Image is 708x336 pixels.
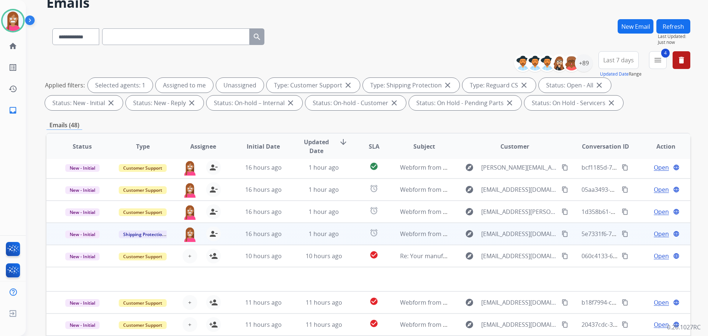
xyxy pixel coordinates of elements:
mat-icon: person_add [209,298,218,307]
span: Webform from [EMAIL_ADDRESS][PERSON_NAME][DOMAIN_NAME] on [DATE] [400,208,613,216]
mat-icon: close [443,81,452,90]
span: Webform from [EMAIL_ADDRESS][DOMAIN_NAME] on [DATE] [400,230,567,238]
span: New - Initial [65,186,100,194]
mat-icon: alarm [369,228,378,237]
img: agent-avatar [183,204,197,220]
mat-icon: check_circle [369,319,378,328]
mat-icon: menu [653,56,662,65]
span: Customer Support [119,186,167,194]
mat-icon: alarm [369,184,378,193]
span: Last Updated: [658,34,690,39]
mat-icon: content_copy [562,186,568,193]
span: 5e7331f6-7fcc-472e-9e66-b5a72b148c26 [582,230,692,238]
span: Customer Support [119,253,167,260]
span: Initial Date [247,142,280,151]
div: Type: Customer Support [267,78,360,93]
span: New - Initial [65,299,100,307]
mat-icon: check_circle [369,162,378,171]
mat-icon: check_circle [369,250,378,259]
span: Webform from [PERSON_NAME][EMAIL_ADDRESS][DOMAIN_NAME] on [DATE] [400,163,613,172]
p: 0.20.1027RC [667,323,701,332]
mat-icon: home [8,42,17,51]
div: Unassigned [216,78,264,93]
span: b18f7994-c436-498d-8654-e6211b3cb933 [582,298,694,306]
span: Conversation ID [582,142,629,151]
span: Open [654,320,669,329]
span: Just now [658,39,690,45]
span: + [188,298,191,307]
div: Type: Shipping Protection [363,78,459,93]
span: Last 7 days [603,59,634,62]
button: + [183,249,197,263]
mat-icon: person_remove [209,163,218,172]
span: 11 hours ago [245,298,282,306]
mat-icon: explore [465,320,474,329]
mat-icon: person_add [209,320,218,329]
mat-icon: content_copy [562,299,568,306]
button: Updated Date [600,71,629,77]
mat-icon: explore [465,229,474,238]
span: 10 hours ago [245,252,282,260]
span: Customer [500,142,529,151]
div: +89 [575,54,593,72]
span: Open [654,185,669,194]
mat-icon: explore [465,298,474,307]
mat-icon: close [520,81,528,90]
span: New - Initial [65,208,100,216]
span: + [188,252,191,260]
img: avatar [3,10,23,31]
img: agent-avatar [183,182,197,198]
span: Status [73,142,92,151]
span: 11 hours ago [306,298,342,306]
span: New - Initial [65,321,100,329]
span: [EMAIL_ADDRESS][PERSON_NAME][DOMAIN_NAME] [481,207,557,216]
span: 20437cdc-30b7-4be0-b3c6-affb16591fac [582,321,691,329]
mat-icon: search [253,32,261,41]
mat-icon: close [187,98,196,107]
div: Status: New - Initial [45,96,123,110]
mat-icon: close [595,81,604,90]
span: 060c4133-6b09-4020-8bdc-822334850e5a [582,252,695,260]
span: 1 hour ago [309,163,339,172]
span: 1d358b61-23ed-4015-8120-9d6ebafe750f [582,208,694,216]
mat-icon: person_remove [209,185,218,194]
mat-icon: content_copy [622,299,628,306]
span: Customer Support [119,208,167,216]
span: Customer Support [119,321,167,329]
span: Customer Support [119,164,167,172]
span: Webform from [EMAIL_ADDRESS][DOMAIN_NAME] on [DATE] [400,298,567,306]
mat-icon: explore [465,252,474,260]
mat-icon: check_circle [369,297,378,306]
button: New Email [618,19,653,34]
mat-icon: inbox [8,106,17,115]
mat-icon: explore [465,163,474,172]
mat-icon: close [286,98,295,107]
button: 4 [649,51,667,69]
mat-icon: arrow_downward [339,138,348,146]
span: Type [136,142,150,151]
mat-icon: close [390,98,399,107]
span: Re: Your manufacturer's warranty may still be active [400,252,545,260]
button: + [183,295,197,310]
mat-icon: person_remove [209,207,218,216]
div: Status: On Hold - Pending Parts [409,96,521,110]
span: Webform from [EMAIL_ADDRESS][DOMAIN_NAME] on [DATE] [400,186,567,194]
span: 16 hours ago [245,230,282,238]
span: 1 hour ago [309,186,339,194]
button: + [183,317,197,332]
mat-icon: language [673,164,680,171]
span: 16 hours ago [245,208,282,216]
mat-icon: content_copy [622,208,628,215]
mat-icon: content_copy [562,231,568,237]
mat-icon: content_copy [622,231,628,237]
span: 11 hours ago [306,321,342,329]
p: Emails (48) [46,121,82,130]
th: Action [630,134,690,159]
mat-icon: explore [465,207,474,216]
span: [EMAIL_ADDRESS][DOMAIN_NAME] [481,252,557,260]
div: Selected agents: 1 [88,78,153,93]
mat-icon: close [607,98,616,107]
span: [EMAIL_ADDRESS][DOMAIN_NAME] [481,298,557,307]
span: 16 hours ago [245,186,282,194]
div: Status: Open - All [539,78,611,93]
